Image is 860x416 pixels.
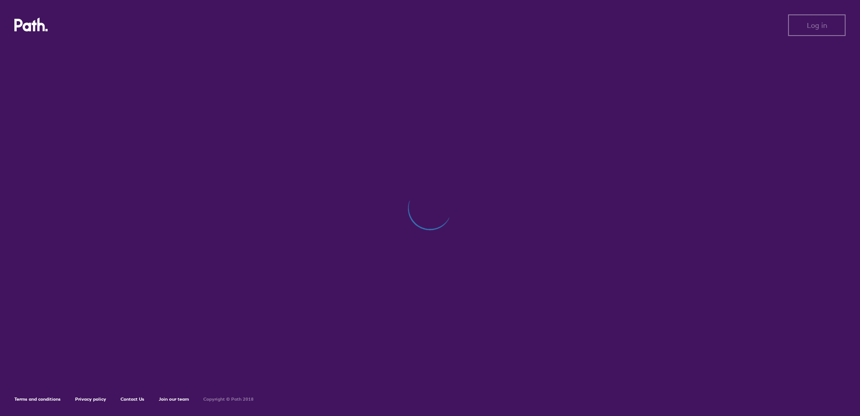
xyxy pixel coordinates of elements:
[121,396,144,402] a: Contact Us
[159,396,189,402] a: Join our team
[14,396,61,402] a: Terms and conditions
[75,396,106,402] a: Privacy policy
[807,21,827,29] span: Log in
[203,397,254,402] h6: Copyright © Path 2018
[788,14,846,36] button: Log in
